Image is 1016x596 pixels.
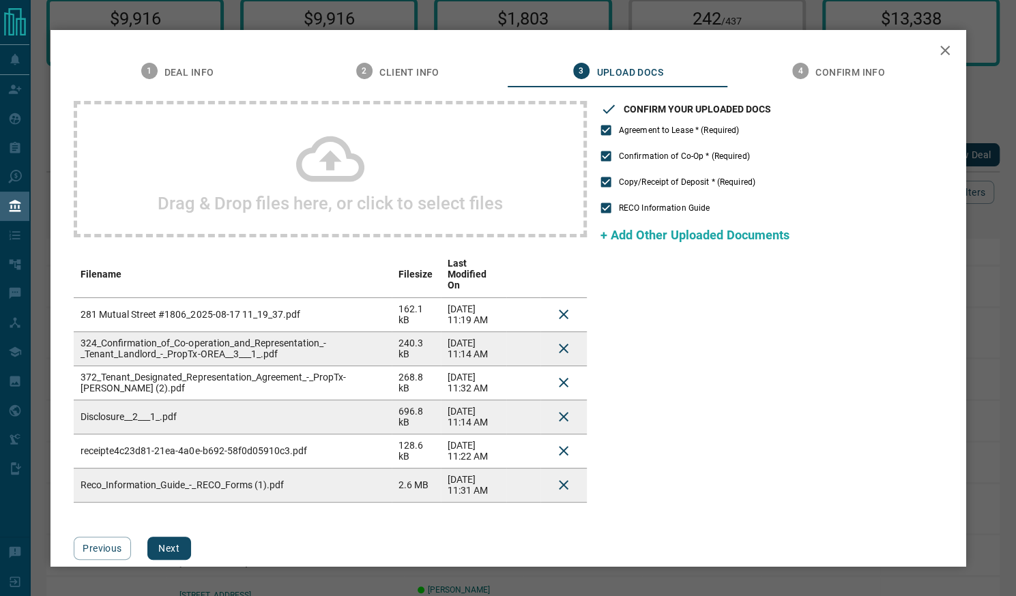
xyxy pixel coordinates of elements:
button: Delete [547,366,580,399]
button: Next [147,537,191,560]
text: 2 [362,66,367,76]
span: Upload Docs [596,67,663,79]
text: 3 [579,66,584,76]
td: [DATE] 11:14 AM [441,400,506,434]
span: Deal Info [164,67,214,79]
td: Disclosure__2___1_.pdf [74,400,392,434]
th: Filename [74,251,392,298]
th: Filesize [392,251,441,298]
span: RECO Information Guide [619,202,710,214]
span: Client Info [379,67,439,79]
td: 162.1 kB [392,297,441,331]
button: Previous [74,537,130,560]
th: download action column [506,251,540,298]
td: 696.8 kB [392,400,441,434]
th: Last Modified On [441,251,506,298]
span: Copy/Receipt of Deposit * (Required) [619,176,755,188]
th: delete file action column [540,251,587,298]
td: 240.3 kB [392,331,441,366]
button: Delete [547,400,580,433]
text: 1 [147,66,151,76]
td: 128.6 kB [392,434,441,468]
h2: Drag & Drop files here, or click to select files [158,193,503,213]
button: Delete [547,332,580,365]
h3: CONFIRM YOUR UPLOADED DOCS [624,104,771,115]
td: [DATE] 11:22 AM [441,434,506,468]
span: + Add Other Uploaded Documents [600,228,789,242]
td: 2.6 MB [392,468,441,502]
button: Delete [547,434,580,467]
button: Delete [547,468,580,501]
td: 281 Mutual Street #1806_2025-08-17 11_19_37.pdf [74,297,392,331]
td: 324_Confirmation_of_Co-operation_and_Representation_-_Tenant_Landlord_-_PropTx-OREA__3___1_.pdf [74,331,392,366]
td: Reco_Information_Guide_-_RECO_Forms (1).pdf [74,468,392,502]
text: 4 [798,66,802,76]
td: 372_Tenant_Designated_Representation_Agreement_-_PropTx-[PERSON_NAME] (2).pdf [74,366,392,400]
td: [DATE] 11:14 AM [441,331,506,366]
td: [DATE] 11:32 AM [441,366,506,400]
td: [DATE] 11:31 AM [441,468,506,502]
td: [DATE] 11:19 AM [441,297,506,331]
span: Agreement to Lease * (Required) [619,124,740,136]
td: receipte4c23d81-21ea-4a0e-b692-58f0d05910c3.pdf [74,434,392,468]
td: 268.8 kB [392,366,441,400]
span: Confirm Info [815,67,885,79]
button: Delete [547,298,580,331]
span: Confirmation of Co-Op * (Required) [619,150,750,162]
div: Drag & Drop files here, or click to select files [74,101,586,237]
